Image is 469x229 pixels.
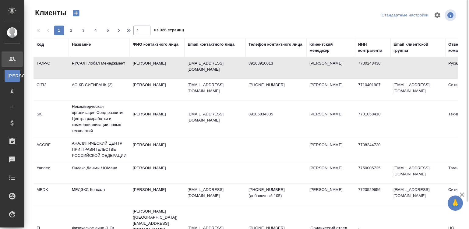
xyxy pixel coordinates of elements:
td: T-OP-C [33,57,69,79]
td: [PERSON_NAME] [306,162,355,183]
span: 2 [66,27,76,33]
td: Yandex [33,162,69,183]
span: Д [8,88,17,94]
td: МЕДЭКС-Консалт [69,184,130,205]
span: Клиенты [33,8,66,18]
div: Email клиентской группы [393,41,442,54]
td: MEDK [33,184,69,205]
td: Некоммерческая организация Фонд развития Центра разработки и коммерциализации новых технологий [69,100,130,137]
button: 3 [79,26,88,35]
button: Создать [69,8,83,18]
td: 7701058410 [355,108,390,129]
td: 7750005725 [355,162,390,183]
div: ИНН контрагента [358,41,387,54]
td: [EMAIL_ADDRESS][DOMAIN_NAME] [390,79,445,100]
p: [EMAIL_ADDRESS][DOMAIN_NAME] [188,82,242,94]
button: 5 [103,26,113,35]
td: 7708244720 [355,139,390,160]
p: [EMAIL_ADDRESS][DOMAIN_NAME] [188,187,242,199]
td: [PERSON_NAME] [130,79,185,100]
td: АНАЛИТИЧЕСКИЙ ЦЕНТР ПРИ ПРАВИТЕЛЬСТВЕ РОССИЙСКОЙ ФЕДЕРАЦИИ [69,137,130,162]
td: [EMAIL_ADDRESS][DOMAIN_NAME] [390,162,445,183]
td: [EMAIL_ADDRESS][DOMAIN_NAME] [390,184,445,205]
td: [PERSON_NAME] [130,108,185,129]
p: [PHONE_NUMBER] [249,82,303,88]
td: [PERSON_NAME] [306,79,355,100]
span: [PERSON_NAME] [8,73,17,79]
p: 89105834335 [249,111,303,117]
td: CITI2 [33,79,69,100]
button: 🙏 [448,196,463,211]
td: SK [33,108,69,129]
td: Яндекс Деньги / ЮМани [69,162,130,183]
span: Настроить таблицу [430,8,445,23]
a: Т [5,100,20,112]
div: Код [37,41,44,48]
td: [PERSON_NAME] [130,57,185,79]
td: [PERSON_NAME] [306,108,355,129]
td: РУСАЛ Глобал Менеджмент [69,57,130,79]
div: split button [380,11,430,20]
div: ФИО контактного лица [133,41,178,48]
a: Д [5,85,20,97]
td: [PERSON_NAME] [130,184,185,205]
td: [PERSON_NAME] [130,162,185,183]
div: Клиентский менеджер [309,41,352,54]
p: 89163910013 [249,60,303,66]
span: 🙏 [450,197,460,210]
td: [PERSON_NAME] [130,139,185,160]
span: Т [8,103,17,109]
span: 5 [103,27,113,33]
p: [EMAIL_ADDRESS][DOMAIN_NAME] [188,111,242,123]
td: [PERSON_NAME] [306,139,355,160]
a: [PERSON_NAME] [5,70,20,82]
button: 2 [66,26,76,35]
td: 7710401987 [355,79,390,100]
span: 3 [79,27,88,33]
td: АО КБ СИТИБАНК (2) [69,79,130,100]
div: Название [72,41,91,48]
td: [PERSON_NAME] [306,184,355,205]
td: [PERSON_NAME] [306,57,355,79]
td: 7723529656 [355,184,390,205]
div: Телефон контактного лица [249,41,302,48]
div: Email контактного лица [188,41,234,48]
span: 4 [91,27,100,33]
span: Посмотреть информацию [445,9,457,21]
td: 7730248430 [355,57,390,79]
p: [PHONE_NUMBER] (добавочный 105) [249,187,303,199]
p: [EMAIL_ADDRESS][DOMAIN_NAME] [188,60,242,72]
td: ACGRF [33,139,69,160]
button: 4 [91,26,100,35]
span: из 326 страниц [154,26,184,35]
